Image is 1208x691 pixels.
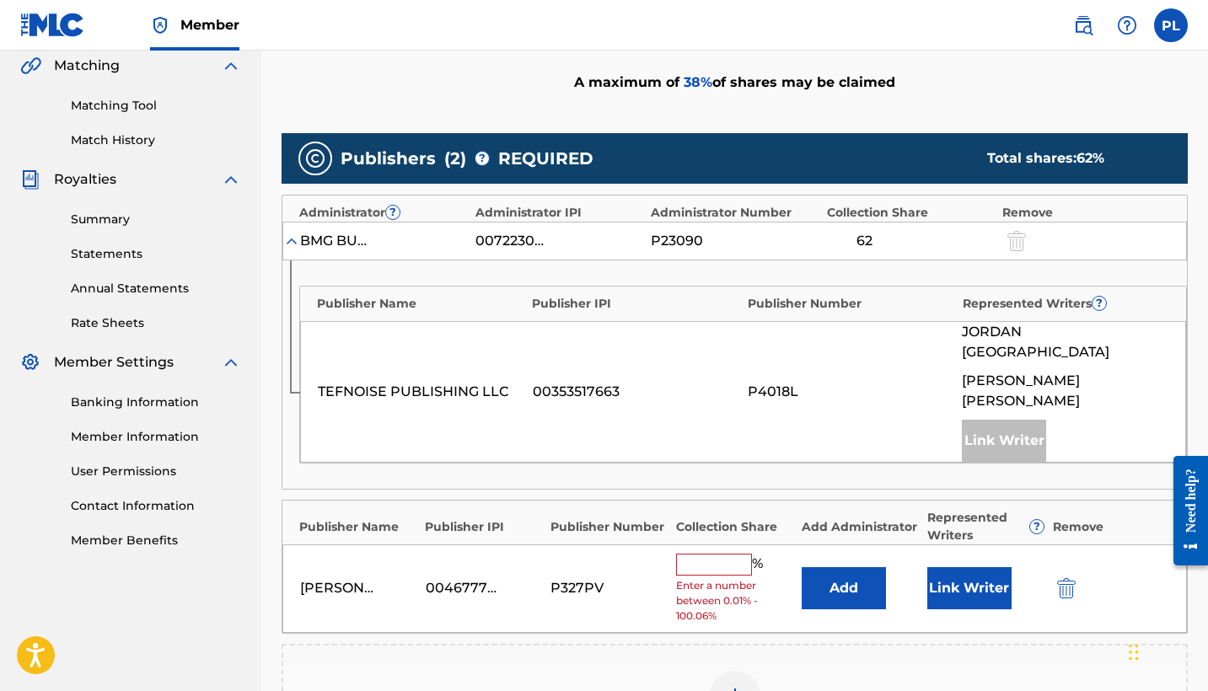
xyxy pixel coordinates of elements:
img: Royalties [20,169,40,190]
a: User Permissions [71,463,241,480]
a: Public Search [1066,8,1100,42]
div: Collection Share [827,204,995,222]
img: expand [221,352,241,372]
div: Collection Share [676,518,793,536]
span: % [752,554,767,576]
img: 12a2ab48e56ec057fbd8.svg [1057,578,1076,598]
a: Rate Sheets [71,314,241,332]
a: Member Information [71,428,241,446]
a: Statements [71,245,241,263]
a: Annual Statements [71,280,241,297]
img: publishers [305,148,325,169]
div: Remove [1002,204,1170,222]
div: Administrator Number [651,204,819,222]
button: Link Writer [927,567,1012,609]
span: 38 % [684,74,712,90]
img: Member Settings [20,352,40,372]
span: JORDAN [GEOGRAPHIC_DATA] [962,322,1168,362]
div: P4018L [748,382,954,402]
div: A maximum of of shares may be claimed [282,40,1188,125]
div: Remove [1053,518,1170,536]
img: expand [221,56,241,76]
div: Represented Writers [927,509,1044,544]
div: Administrator IPI [475,204,643,222]
a: Member Benefits [71,532,241,549]
div: Publisher IPI [425,518,542,536]
button: Add [802,567,886,609]
iframe: Chat Widget [1124,610,1208,691]
a: Contact Information [71,497,241,515]
span: REQUIRED [498,146,593,171]
div: Total shares: [987,148,1154,169]
span: Publishers [341,146,436,171]
iframe: Resource Center [1161,442,1208,581]
a: Match History [71,131,241,149]
span: [PERSON_NAME] [PERSON_NAME] [962,371,1168,411]
div: Add Administrator [802,518,919,536]
span: ? [1093,297,1106,310]
img: help [1117,15,1137,35]
div: Publisher Number [550,518,668,536]
img: MLC Logo [20,13,85,37]
span: ( 2 ) [444,146,466,171]
img: search [1073,15,1093,35]
div: Publisher Name [317,295,523,313]
span: ? [1030,520,1044,533]
img: Matching [20,56,41,76]
a: Matching Tool [71,97,241,115]
span: ? [475,152,489,165]
div: Administrator [299,204,467,222]
span: Royalties [54,169,116,190]
a: Summary [71,211,241,228]
span: Member [180,15,239,35]
div: Drag [1129,627,1139,678]
div: Publisher IPI [532,295,738,313]
span: 62 % [1076,150,1104,166]
span: Enter a number between 0.01% - 100.06% [676,578,793,624]
img: expand [221,169,241,190]
span: Member Settings [54,352,174,372]
div: User Menu [1154,8,1188,42]
div: Publisher Name [299,518,416,536]
span: Matching [54,56,120,76]
img: Top Rightsholder [150,15,170,35]
span: ? [386,206,400,219]
img: expand-cell-toggle [283,233,300,249]
div: 00353517663 [533,382,739,402]
div: Help [1110,8,1144,42]
div: TEFNOISE PUBLISHING LLC [318,382,524,402]
a: Banking Information [71,394,241,411]
div: Represented Writers [963,295,1169,313]
div: Publisher Number [748,295,954,313]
